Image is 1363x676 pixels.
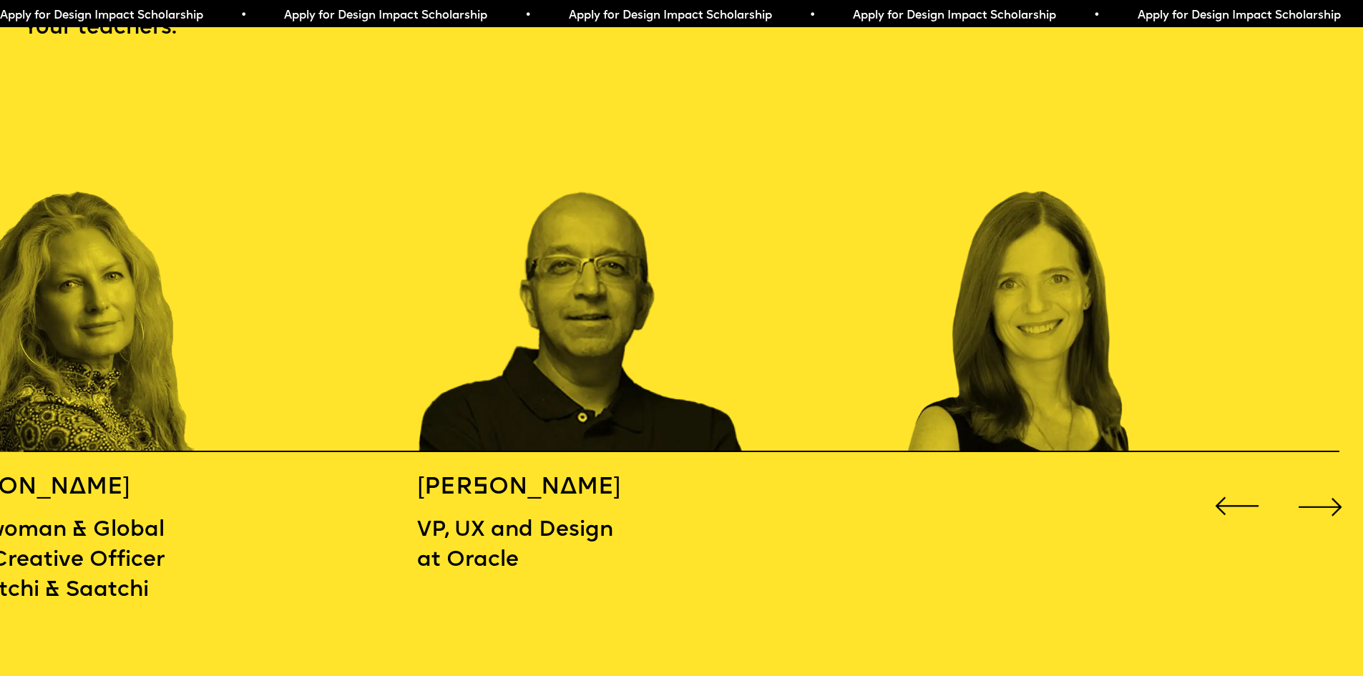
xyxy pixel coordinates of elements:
h5: [PERSON_NAME] [417,473,663,503]
div: Previous slide [1210,479,1264,534]
span: • [809,10,816,21]
span: • [524,10,531,21]
p: Your teachers: [24,14,1339,44]
div: 11 / 16 [417,71,744,452]
p: VP, UX and Design at Oracle [417,516,663,576]
span: • [240,10,247,21]
span: • [1093,10,1100,21]
div: Next slide [1293,479,1347,534]
div: 12 / 16 [908,71,1235,452]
